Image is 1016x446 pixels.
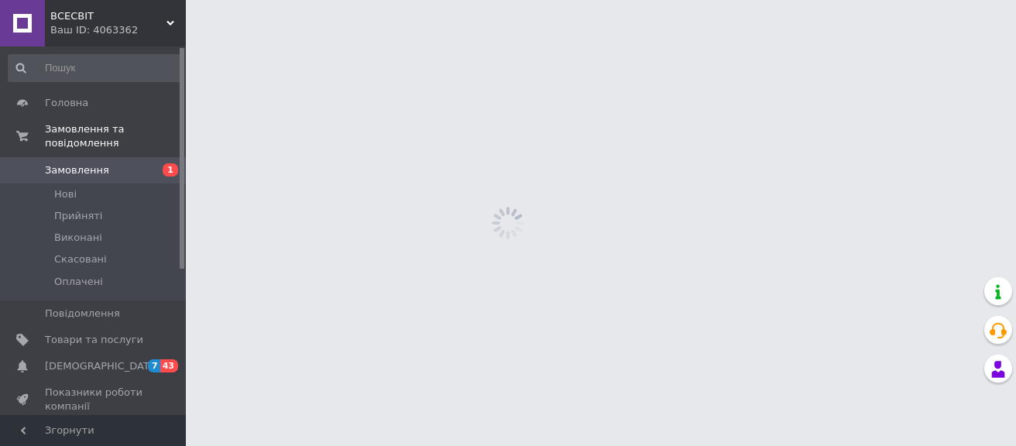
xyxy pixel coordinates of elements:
span: Замовлення [45,163,109,177]
span: Прийняті [54,209,102,223]
span: Товари та послуги [45,333,143,347]
div: Ваш ID: 4063362 [50,23,186,37]
input: Пошук [8,54,183,82]
span: Показники роботи компанії [45,386,143,413]
span: Замовлення та повідомлення [45,122,186,150]
span: Головна [45,96,88,110]
span: Скасовані [54,252,107,266]
span: Виконані [54,231,102,245]
span: Повідомлення [45,307,120,321]
span: 7 [148,359,160,372]
span: [DEMOGRAPHIC_DATA] [45,359,160,373]
span: 1 [163,163,178,177]
span: 43 [160,359,178,372]
span: Нові [54,187,77,201]
span: ВСЕСВІТ [50,9,166,23]
span: Оплачені [54,275,103,289]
